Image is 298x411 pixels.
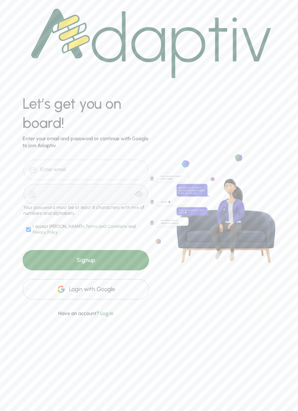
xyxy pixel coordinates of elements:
span: Privacy Policy [33,230,58,235]
div: Login with Google [23,279,149,299]
img: google-icon.2f27fcd6077ff8336a97d9c3f95f339d.svg [57,285,65,294]
div: Enter your email and password or continue with Google to join Adaptiv. [23,136,149,149]
span: Terms and Conditions [85,224,128,229]
div: Let’s get you on board! [23,94,149,133]
input: Enter email [23,160,148,180]
div: Your password must be at least 8 characters with mix of numbers and alphabets. [23,205,148,216]
img: bg-stone [149,94,275,317]
img: logo.1749501288befa47a911bf1f7fa84db0.svg [31,9,271,78]
span: Log in [100,310,113,317]
img: eye-filled.9d90107b148acf859ab1e76be1dae14b.svg [135,190,144,198]
div: I accept [PERSON_NAME]'s and [33,224,145,235]
div: Have an account? [23,301,149,317]
div: Signup [23,250,149,270]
